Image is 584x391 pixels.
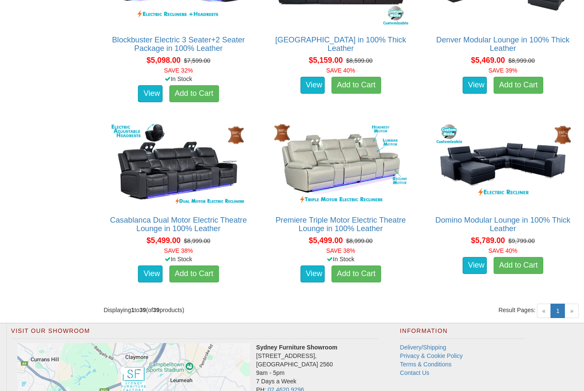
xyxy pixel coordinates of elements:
h2: Information [400,328,525,339]
a: Add to Cart [494,257,543,274]
span: « [537,304,551,318]
span: » [564,304,579,318]
span: $5,789.00 [471,236,505,245]
span: $5,098.00 [146,56,180,64]
div: In Stock [264,255,417,263]
font: SAVE 40% [489,247,517,254]
span: $5,159.00 [309,56,343,64]
span: $5,469.00 [471,56,505,64]
a: Contact Us [400,369,429,376]
a: Casablanca Dual Motor Electric Theatre Lounge in 100% Leather [110,216,247,233]
a: Privacy & Cookie Policy [400,352,463,359]
a: Add to Cart [494,77,543,94]
a: Domino Modular Lounge in 100% Thick Leather [435,216,570,233]
a: Blockbuster Electric 3 Seater+2 Seater Package in 100% Leather [112,36,245,53]
del: $8,999.00 [346,237,372,244]
a: Delivery/Shipping [400,344,446,351]
del: $8,999.00 [184,237,210,244]
span: Result Pages: [498,306,535,314]
strong: 39 [139,307,146,313]
font: SAVE 38% [164,247,193,254]
del: $7,599.00 [184,57,210,64]
del: $9,799.00 [508,237,535,244]
img: Domino Modular Lounge in 100% Thick Leather [433,122,573,207]
div: In Stock [102,255,255,263]
a: View [138,265,163,282]
font: SAVE 39% [489,67,517,74]
div: In Stock [102,75,255,83]
img: Premiere Triple Motor Electric Theatre Lounge in 100% Leather [271,122,411,207]
span: $5,499.00 [309,236,343,245]
a: Add to Cart [169,265,219,282]
a: View [138,85,163,102]
a: Terms & Conditions [400,361,451,368]
div: Displaying to (of products) [97,306,340,314]
del: $8,599.00 [346,57,372,64]
a: Add to Cart [331,265,381,282]
strong: 1 [131,307,135,313]
a: View [300,265,325,282]
a: Add to Cart [331,77,381,94]
font: SAVE 40% [326,67,355,74]
h2: Visit Our Showroom [11,328,379,339]
a: 1 [550,304,565,318]
del: $8,999.00 [508,57,535,64]
a: [GEOGRAPHIC_DATA] in 100% Thick Leather [275,36,406,53]
a: Premiere Triple Motor Electric Theatre Lounge in 100% Leather [275,216,406,233]
strong: 39 [153,307,160,313]
font: SAVE 38% [326,247,355,254]
a: Denver Modular Lounge in 100% Thick Leather [436,36,570,53]
img: Casablanca Dual Motor Electric Theatre Lounge in 100% Leather [108,122,248,207]
a: View [300,77,325,94]
font: SAVE 32% [164,67,193,74]
a: Add to Cart [169,85,219,102]
a: View [463,257,487,274]
span: $5,499.00 [146,236,180,245]
a: View [463,77,487,94]
strong: Sydney Furniture Showroom [256,344,337,351]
